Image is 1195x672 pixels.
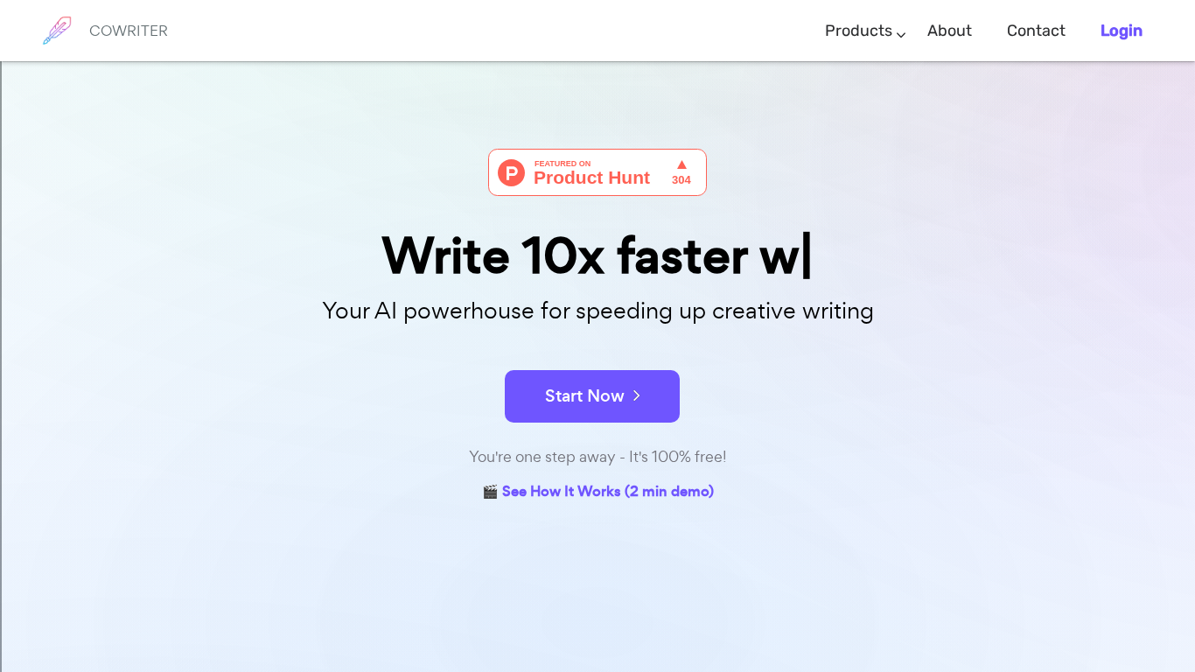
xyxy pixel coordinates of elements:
div: Sign out [7,86,1188,101]
div: Options [7,70,1188,86]
img: Cowriter - Your AI buddy for speeding up creative writing | Product Hunt [488,149,707,196]
a: Products [825,5,892,57]
a: 🎬 See How It Works (2 min demo) [482,479,714,507]
a: Login [1101,5,1143,57]
button: Start Now [505,370,680,423]
div: Move To ... [7,38,1188,54]
div: You're one step away - It's 100% free! [160,444,1035,470]
div: Sort New > Old [7,23,1188,38]
div: Sort A > Z [7,7,1188,23]
div: Write 10x faster w [160,231,1035,281]
h6: COWRITER [89,23,168,38]
div: Delete [7,54,1188,70]
b: Login [1101,21,1143,40]
img: brand logo [35,9,79,52]
div: Rename [7,101,1188,117]
p: Your AI powerhouse for speeding up creative writing [160,292,1035,330]
a: About [927,5,972,57]
a: Contact [1007,5,1066,57]
div: Move To ... [7,117,1188,133]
